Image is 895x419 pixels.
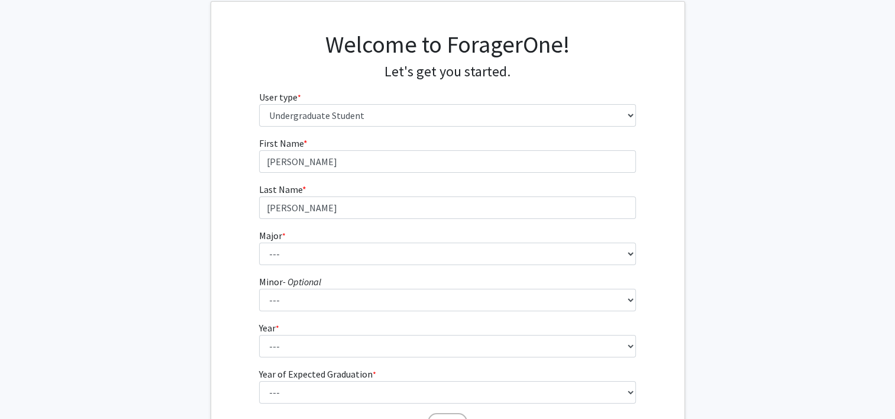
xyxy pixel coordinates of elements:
[259,183,302,195] span: Last Name
[259,367,376,381] label: Year of Expected Graduation
[259,137,303,149] span: First Name
[259,63,636,80] h4: Let's get you started.
[9,366,50,410] iframe: Chat
[259,30,636,59] h1: Welcome to ForagerOne!
[259,228,286,243] label: Major
[259,90,301,104] label: User type
[283,276,321,288] i: - Optional
[259,321,279,335] label: Year
[259,275,321,289] label: Minor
